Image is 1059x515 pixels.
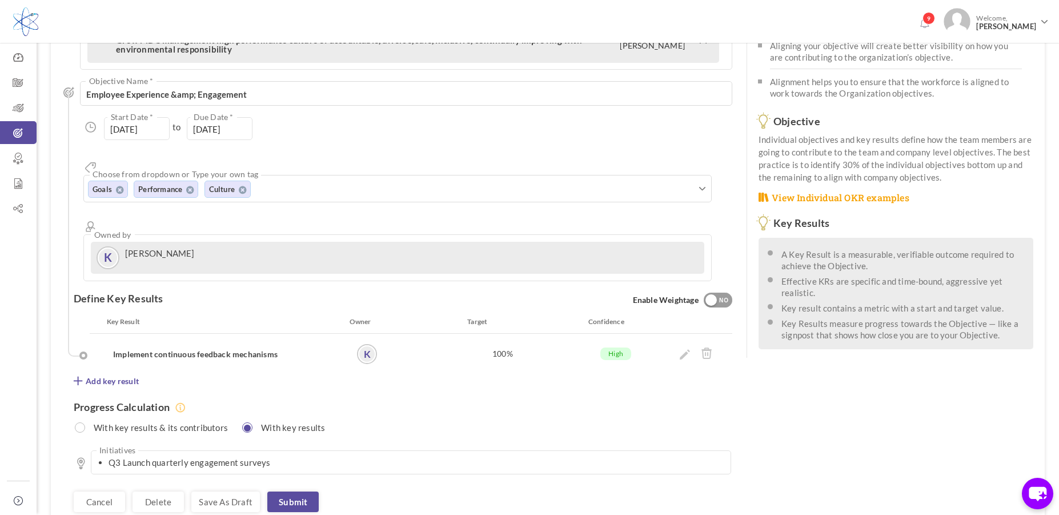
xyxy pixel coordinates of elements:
[781,300,1025,314] li: Key result contains a metric with a start and target value.
[939,3,1053,37] a: Photo Welcome,[PERSON_NAME]
[759,116,1033,127] h3: Objective
[113,349,323,360] h4: Implement continuous feedback mechanisms
[98,316,350,328] div: Key Result
[781,246,1025,272] li: A Key Result is a measurable, verifiable outcome required to achieve the Objective.
[358,345,376,363] a: K
[715,296,733,306] div: NO
[74,293,163,304] label: Define Key Results
[116,35,582,55] span: Grow MDC management high performance culture of accountable, diverse, safe, inclusive, continuall...
[759,218,1033,229] h3: Key Results
[247,419,331,433] label: With key results
[970,8,1039,37] span: Welcome,
[173,121,180,133] span: to
[350,316,394,328] div: Owner
[79,419,234,433] label: With key results & its contributors
[1022,478,1053,509] button: chat-button
[759,191,909,205] a: View Individual OKR examples
[204,181,251,198] li: Culture
[191,492,260,512] a: Save as draft
[13,7,38,36] img: Logo
[770,33,1022,69] li: Aligning your objective will create better visibility on how you are contributing to the organiza...
[600,348,631,360] span: High
[759,133,1033,183] p: Individual objectives and key results define how the team members are going to contribute to the ...
[770,69,1022,105] li: Alignment helps you to ensure that the workforce is aligned to work towards the Organization obje...
[74,456,89,471] i: Initiatives
[134,181,198,198] li: Performance
[492,348,513,360] label: 100%
[976,22,1036,31] span: [PERSON_NAME]
[133,492,184,512] a: Delete
[620,41,700,50] b: [PERSON_NAME]
[83,160,98,175] i: Tags
[74,401,732,413] h4: Progress Calculation
[915,15,933,33] a: Notifications
[109,457,719,468] li: Q3 Launch quarterly engagement surveys
[922,12,935,25] span: 9
[98,247,118,268] a: K
[550,316,651,328] div: Confidence
[83,120,98,135] i: Duration
[781,273,1025,298] li: Effective KRs are specific and time-bound, aggressive yet realistic.
[125,248,195,258] label: [PERSON_NAME]
[267,492,319,512] a: Submit
[86,376,139,387] span: Add key result
[633,293,732,309] span: Enable Weightage
[944,8,970,35] img: Photo
[80,81,732,106] textarea: Employee Experience &amp; Engagement
[781,316,1025,341] li: Key Results measure progress towards the Objective — like a signpost that shows how close you are...
[63,87,74,98] i: Objective Name *
[74,492,125,512] a: Cancel
[83,219,98,234] i: Owner
[394,316,551,328] div: Target
[88,181,128,198] li: Goals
